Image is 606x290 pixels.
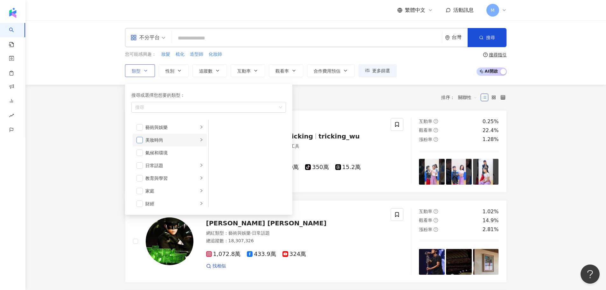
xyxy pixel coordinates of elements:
[305,164,329,171] span: 350萬
[282,251,306,258] span: 324萬
[125,64,155,77] button: 類型搜尋或選擇您想要的類型：搜尋藝術與娛樂美妝時尚氣候和環境日常話題教育與學習家庭財經美食命理占卜遊戲法政社會生活風格影視娛樂醫療與健康寵物
[419,218,432,223] span: 觀看率
[190,51,204,58] button: 造型師
[133,172,207,185] li: 教育與學習
[145,162,198,169] div: 日常話題
[209,51,222,58] span: 化妝師
[275,68,289,74] span: 觀看率
[491,7,494,14] span: M
[228,230,251,236] span: 藝術與娛樂
[125,110,507,193] a: KOL Avatar吳奇軒Wu Hsuan奇軒Trickingtricking_wu網紅類型：日常話題·教育與學習·運動·交通工具總追蹤數：20,954,66583.6萬66.6萬1,580萬3...
[133,197,207,210] li: 財經
[453,7,474,13] span: 活動訊息
[133,134,207,146] li: 美妝時尚
[237,68,251,74] span: 互動率
[206,143,383,150] div: 網紅類型 ：
[145,149,203,156] div: 氣候和環境
[176,51,185,58] span: 梳化
[206,230,383,237] div: 網紅類型 ：
[318,132,360,140] span: tricking_wu
[165,68,174,74] span: 性別
[446,249,472,275] img: post-image
[473,249,499,275] img: post-image
[175,51,185,58] button: 梳化
[133,121,207,134] li: 藝術與娛樂
[132,68,141,74] span: 類型
[434,218,438,223] span: question-circle
[206,251,241,258] span: 1,072.8萬
[145,187,198,195] div: 家庭
[206,219,327,227] span: [PERSON_NAME] [PERSON_NAME]
[131,92,286,99] div: 搜尋或選擇您想要的類型：
[483,217,499,224] div: 14.9%
[199,138,203,142] span: right
[419,128,432,133] span: 觀看率
[199,125,203,129] span: right
[206,151,383,157] div: 總追蹤數 ： 20,954,665
[231,64,265,77] button: 互動率
[208,51,222,58] button: 化妝師
[483,136,499,143] div: 1.28%
[419,209,432,214] span: 互動率
[199,163,203,167] span: right
[8,8,18,18] img: logo icon
[125,200,507,283] a: KOL Avatar[PERSON_NAME] [PERSON_NAME]網紅類型：藝術與娛樂·日常話題總追蹤數：18,307,3261,072.8萬433.9萬324萬找相似互動率questi...
[489,52,507,57] div: 搜尋指引
[130,32,160,43] div: 不分平台
[206,263,226,269] a: 找相似
[359,64,397,77] button: 更多篩選
[146,217,193,265] img: KOL Avatar
[372,68,390,73] span: 更多篩選
[190,51,203,58] span: 造型師
[9,109,14,124] span: rise
[434,128,438,132] span: question-circle
[405,7,425,14] span: 繁體中文
[9,23,22,48] a: search
[192,64,227,77] button: 追蹤數
[145,137,198,144] div: 美妝時尚
[445,35,450,40] span: environment
[419,119,432,124] span: 互動率
[133,146,207,159] li: 氣候和環境
[145,200,198,207] div: 財經
[473,159,499,185] img: post-image
[125,51,156,58] span: 您可能感興趣：
[419,227,432,232] span: 漲粉率
[452,35,468,40] div: 台灣
[483,127,499,134] div: 22.4%
[206,238,383,244] div: 總追蹤數 ： 18,307,326
[133,159,207,172] li: 日常話題
[133,185,207,197] li: 家庭
[130,34,137,41] span: appstore
[307,64,355,77] button: 合作費用預估
[483,53,488,57] span: question-circle
[483,208,499,215] div: 1.02%
[145,175,198,182] div: 教育與學習
[199,202,203,205] span: right
[199,68,212,74] span: 追蹤數
[247,251,276,258] span: 433.9萬
[441,92,481,103] div: 排序：
[419,137,432,142] span: 漲粉率
[446,159,472,185] img: post-image
[581,265,600,284] iframe: Help Scout Beacon - Open
[272,132,313,140] span: 奇軒Tricking
[434,119,438,124] span: question-circle
[161,51,171,58] button: 妝髮
[458,92,477,103] span: 關聯性
[269,64,303,77] button: 觀看率
[314,68,340,74] span: 合作費用預估
[199,176,203,180] span: right
[252,230,270,236] span: 日常話題
[468,28,506,47] button: 搜尋
[434,209,438,214] span: question-circle
[486,35,495,40] span: 搜尋
[159,64,189,77] button: 性別
[335,164,361,171] span: 15.2萬
[483,118,499,125] div: 0.25%
[419,159,445,185] img: post-image
[199,189,203,193] span: right
[419,249,445,275] img: post-image
[483,226,499,233] div: 2.81%
[434,137,438,142] span: question-circle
